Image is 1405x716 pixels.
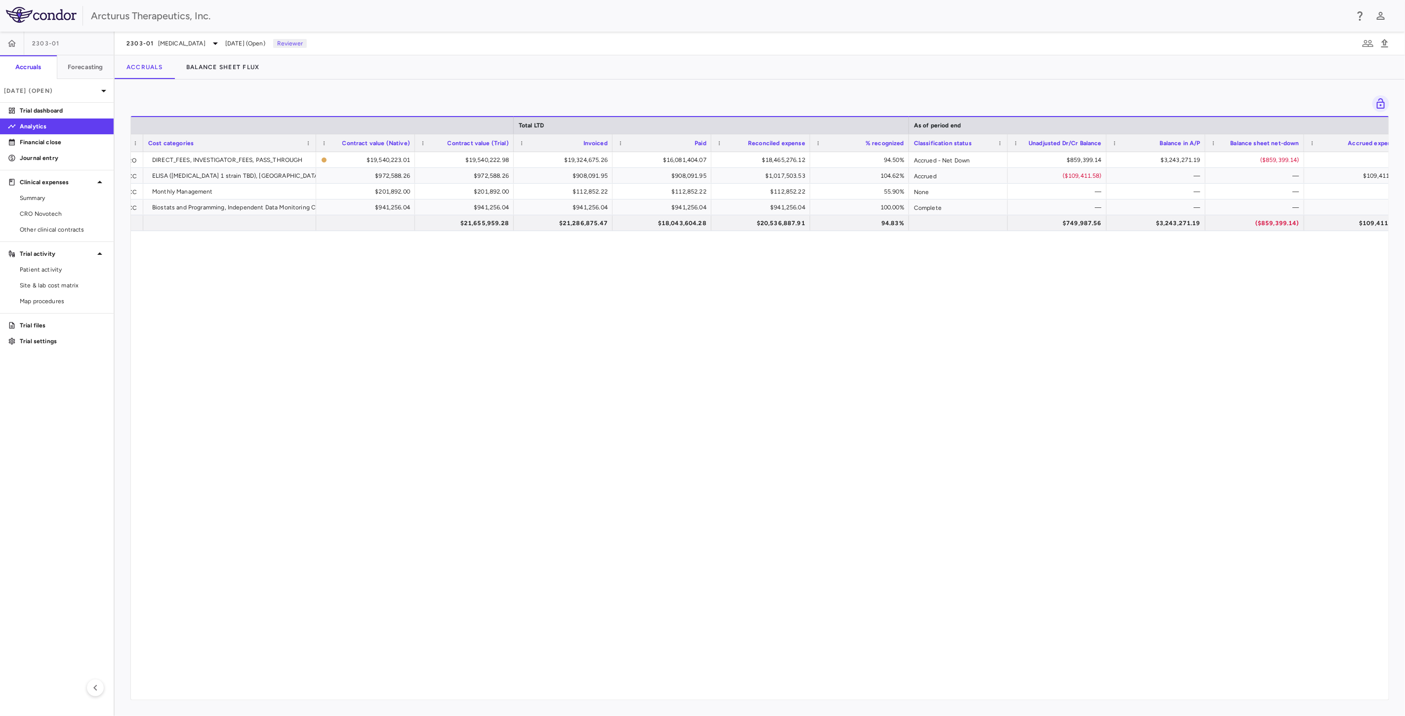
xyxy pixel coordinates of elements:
div: $908,091.95 [523,168,608,184]
div: $972,588.26 [325,168,410,184]
div: — [1017,184,1102,199]
div: — [1116,168,1200,184]
div: Biostats and Programming, Independent Data Monitoring Committee, Management [152,199,382,215]
span: [MEDICAL_DATA] [158,39,206,48]
div: $21,655,959.28 [424,215,509,231]
span: You do not have permission to lock or unlock grids [1368,95,1389,112]
button: Balance Sheet Flux [174,55,272,79]
div: $972,588.26 [424,168,509,184]
div: $941,256.04 [424,199,509,215]
div: $112,852.22 [621,184,706,199]
p: Reviewer [273,39,307,48]
div: $3,243,271.19 [1116,152,1200,168]
div: Accrued - Net Down [909,152,1008,167]
div: — [1313,199,1398,215]
div: Monthly Management [152,184,311,199]
div: $3,243,271.19 [1116,215,1200,231]
div: — [1313,152,1398,168]
div: — [1214,184,1299,199]
span: The contract record and uploaded budget values do not match. Please review the contract record an... [321,153,410,167]
div: $1,017,503.53 [720,168,805,184]
p: [DATE] (Open) [4,86,98,95]
span: CRO Novotech [20,209,106,218]
div: $908,091.95 [621,168,706,184]
span: Balance sheet net-down [1231,140,1299,147]
p: Analytics [20,122,106,131]
span: Paid [695,140,706,147]
div: 104.62% [819,168,904,184]
span: % recognized [866,140,904,147]
span: Total LTD [519,122,544,129]
span: Cost categories [148,140,194,147]
div: $201,892.00 [424,184,509,199]
p: Financial close [20,138,106,147]
span: Contract value (Native) [342,140,410,147]
span: Balance in A/P [1160,140,1200,147]
div: $18,465,276.12 [720,152,805,168]
p: Trial activity [20,249,94,258]
div: 94.50% [819,152,904,168]
div: ($859,399.14) [1214,215,1299,231]
span: Other clinical contracts [20,225,106,234]
div: $201,892.00 [325,184,410,199]
span: Accrued expense [1348,140,1398,147]
div: — [1017,199,1102,215]
div: — [1313,184,1398,199]
div: None [909,184,1008,199]
span: Reconciled expense [748,140,805,147]
div: — [1116,184,1200,199]
div: OCC [119,199,143,215]
div: $112,852.22 [523,184,608,199]
div: $109,411.58 [1313,215,1398,231]
p: Clinical expenses [20,178,94,187]
p: Trial files [20,321,106,330]
div: $19,540,223.01 [331,152,410,168]
span: Contract value (Trial) [448,140,509,147]
div: $109,411.58 [1313,168,1398,184]
span: 2303-01 [126,40,154,47]
div: 55.90% [819,184,904,199]
div: $941,256.04 [621,199,706,215]
img: logo-full-BYUhSk78.svg [6,7,77,23]
div: DIRECT_FEES, INVESTIGATOR_FEES, PASS_THROUGH [152,152,311,168]
span: 2303-01 [32,40,60,47]
div: $20,536,887.91 [720,215,805,231]
div: $18,043,604.28 [621,215,706,231]
div: $941,256.04 [720,199,805,215]
button: Accruals [115,55,174,79]
div: $16,081,404.07 [621,152,706,168]
h6: Forecasting [68,63,103,72]
p: Journal entry [20,154,106,162]
div: OCC [119,168,143,183]
p: Trial dashboard [20,106,106,115]
div: $21,286,875.47 [523,215,608,231]
div: — [1116,199,1200,215]
div: Complete [909,199,1008,215]
div: CRO [119,152,143,167]
div: ($109,411.58) [1017,168,1102,184]
div: Accrued [909,168,1008,183]
p: Trial settings [20,337,106,346]
span: Classification status [914,140,972,147]
div: — [1214,168,1299,184]
div: $859,399.14 [1017,152,1102,168]
div: OCC [119,184,143,199]
div: $19,540,222.98 [424,152,509,168]
h6: Accruals [15,63,41,72]
div: — [1214,199,1299,215]
div: $941,256.04 [523,199,608,215]
span: [DATE] (Open) [225,39,265,48]
div: ($859,399.14) [1214,152,1299,168]
span: Map procedures [20,297,106,306]
div: ELISA ([MEDICAL_DATA] 1 strain TBD), [GEOGRAPHIC_DATA] (5 strains TBD), [GEOGRAPHIC_DATA] ([MEDIC... [152,168,666,184]
div: Arcturus Therapeutics, Inc. [91,8,1348,23]
div: $19,324,675.26 [523,152,608,168]
div: $941,256.04 [325,199,410,215]
div: $112,852.22 [720,184,805,199]
span: Site & lab cost matrix [20,281,106,290]
div: $749,987.56 [1017,215,1102,231]
span: Patient activity [20,265,106,274]
span: Invoiced [583,140,608,147]
span: Unadjusted Dr/Cr Balance [1029,140,1102,147]
div: 94.83% [819,215,904,231]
